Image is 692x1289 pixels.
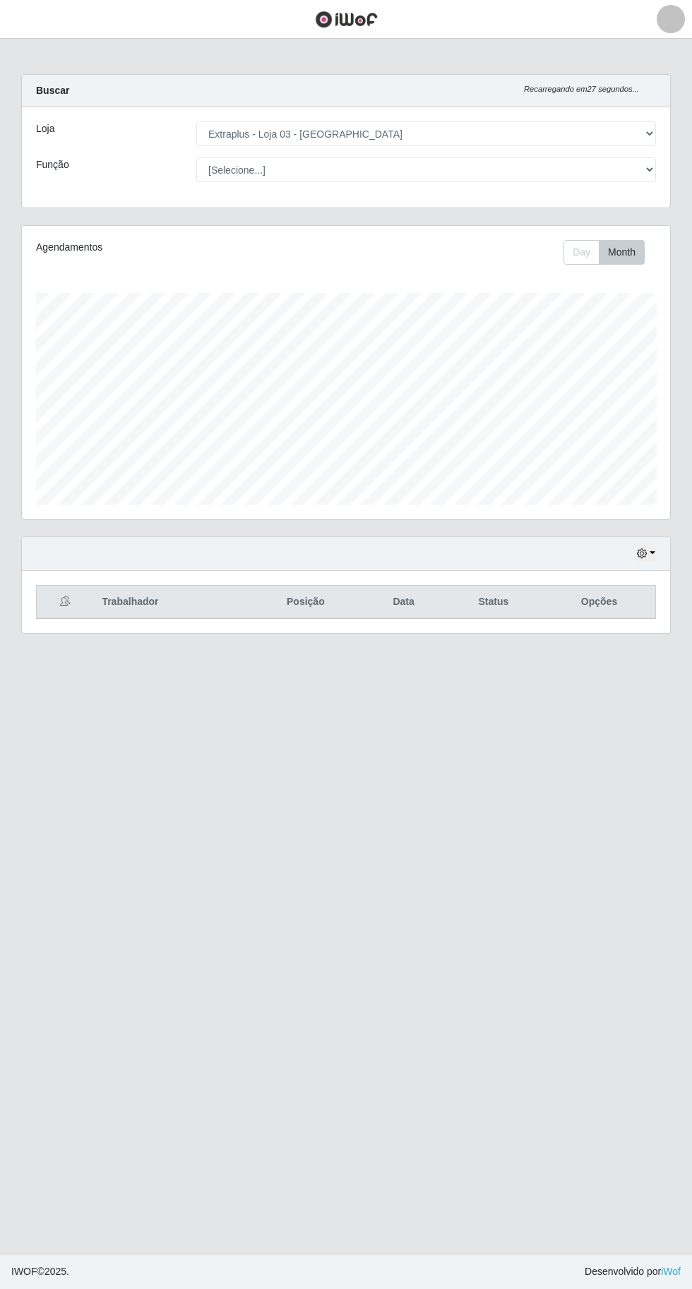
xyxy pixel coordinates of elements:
th: Data [363,586,443,619]
th: Opções [543,586,655,619]
strong: Buscar [36,85,69,96]
div: Toolbar with button groups [563,240,656,265]
a: iWof [661,1266,681,1277]
label: Função [36,157,69,172]
th: Posição [248,586,363,619]
img: CoreUI Logo [315,11,378,28]
button: Day [563,240,599,265]
span: © 2025 . [11,1264,69,1279]
div: First group [563,240,645,265]
button: Month [599,240,645,265]
th: Status [444,586,543,619]
label: Loja [36,121,54,136]
th: Trabalhador [93,586,248,619]
span: Desenvolvido por [585,1264,681,1279]
div: Agendamentos [36,240,282,255]
i: Recarregando em 27 segundos... [524,85,639,93]
span: IWOF [11,1266,37,1277]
